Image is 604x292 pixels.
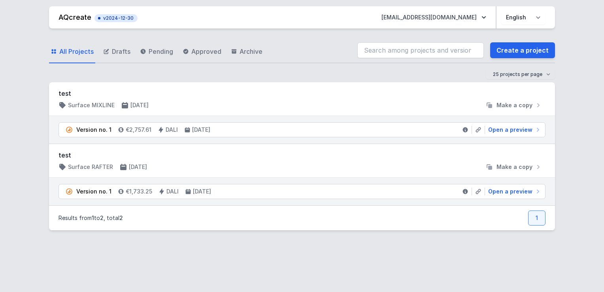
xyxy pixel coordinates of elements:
[119,214,123,221] span: 2
[59,13,91,21] a: AQcreate
[229,40,264,63] a: Archive
[129,163,147,171] h4: [DATE]
[94,13,138,22] button: v2024-12-30
[528,210,545,226] a: 1
[68,163,113,171] h4: Surface RAFTER
[166,188,179,195] h4: DALI
[138,40,175,63] a: Pending
[488,126,532,134] span: Open a preview
[59,150,545,160] h3: test
[92,214,94,221] span: 1
[501,10,545,25] select: Choose language
[192,126,210,134] h4: [DATE]
[102,40,132,63] a: Drafts
[496,163,532,171] span: Make a copy
[126,126,151,134] h4: €2,757.61
[181,40,223,63] a: Approved
[76,126,111,134] div: Version no. 1
[65,188,73,195] img: pending.svg
[76,188,111,195] div: Version no. 1
[485,188,542,195] a: Open a preview
[488,188,532,195] span: Open a preview
[375,10,493,25] button: [EMAIL_ADDRESS][DOMAIN_NAME]
[149,47,173,56] span: Pending
[357,42,484,58] input: Search among projects and versions...
[98,15,134,21] span: v2024-12-30
[49,40,95,63] a: All Projects
[65,126,73,134] img: pending.svg
[59,89,545,98] h3: test
[482,163,545,171] button: Make a copy
[191,47,221,56] span: Approved
[68,101,115,109] h4: Surface MIXLINE
[59,214,123,222] p: Results from to , total
[490,42,555,58] a: Create a project
[59,47,94,56] span: All Projects
[240,47,262,56] span: Archive
[166,126,178,134] h4: DALI
[193,188,211,195] h4: [DATE]
[496,101,532,109] span: Make a copy
[485,126,542,134] a: Open a preview
[112,47,130,56] span: Drafts
[130,101,149,109] h4: [DATE]
[100,214,104,221] span: 2
[482,101,545,109] button: Make a copy
[126,188,152,195] h4: €1,733.25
